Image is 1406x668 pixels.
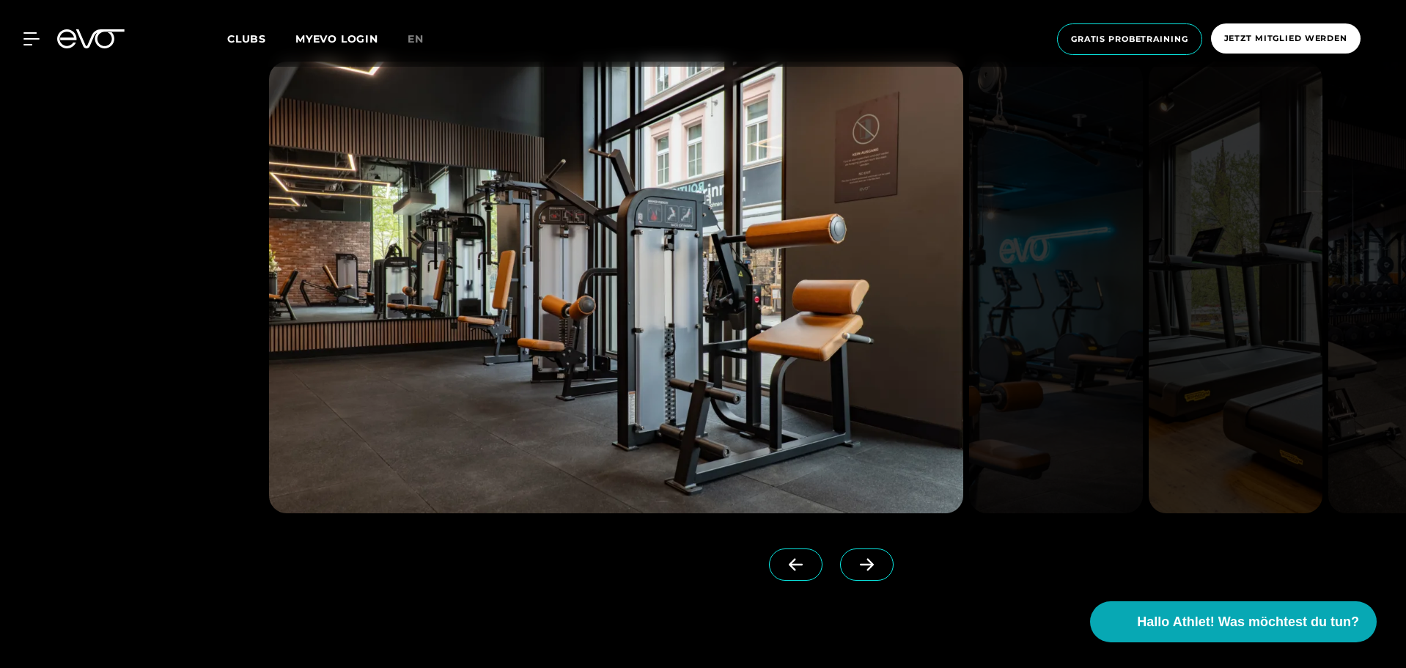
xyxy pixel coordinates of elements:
span: en [408,32,424,45]
img: evofitness [269,62,963,513]
a: MYEVO LOGIN [295,32,378,45]
span: Hallo Athlet! Was möchtest du tun? [1137,612,1359,632]
a: Clubs [227,32,295,45]
a: Jetzt Mitglied werden [1207,23,1365,55]
span: Clubs [227,32,266,45]
a: Gratis Probetraining [1053,23,1207,55]
a: en [408,31,441,48]
span: Gratis Probetraining [1071,33,1188,45]
span: Jetzt Mitglied werden [1224,32,1347,45]
img: evofitness [969,62,1143,513]
img: evofitness [1149,62,1322,513]
button: Hallo Athlet! Was möchtest du tun? [1090,601,1377,642]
